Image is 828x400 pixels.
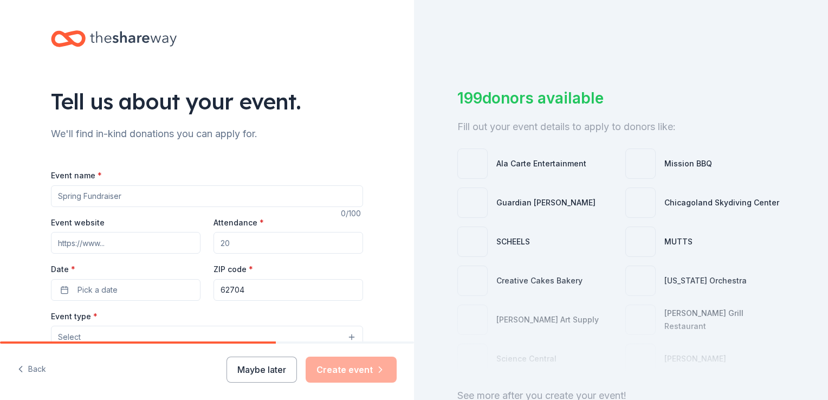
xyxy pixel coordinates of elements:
label: Date [51,264,200,275]
div: Tell us about your event. [51,86,363,117]
div: MUTTS [664,235,693,248]
div: 0 /100 [341,207,363,220]
button: Select [51,326,363,349]
div: Ala Carte Entertainment [496,157,586,170]
button: Back [17,358,46,381]
div: SCHEELS [496,235,530,248]
label: Event website [51,217,105,228]
input: 12345 (U.S. only) [214,279,363,301]
label: Event name [51,170,102,181]
div: Chicagoland Skydiving Center [664,196,779,209]
label: ZIP code [214,264,253,275]
div: Mission BBQ [664,157,712,170]
label: Event type [51,311,98,322]
img: photo for Chicagoland Skydiving Center [626,188,655,217]
label: Attendance [214,217,264,228]
input: 20 [214,232,363,254]
span: Pick a date [77,283,118,296]
img: photo for MUTTS [626,227,655,256]
div: Guardian [PERSON_NAME] [496,196,596,209]
button: Pick a date [51,279,200,301]
input: Spring Fundraiser [51,185,363,207]
button: Maybe later [227,357,297,383]
div: We'll find in-kind donations you can apply for. [51,125,363,143]
img: photo for Ala Carte Entertainment [458,149,487,178]
input: https://www... [51,232,200,254]
div: 199 donors available [457,87,785,109]
img: photo for Mission BBQ [626,149,655,178]
img: photo for SCHEELS [458,227,487,256]
span: Select [58,331,81,344]
div: Fill out your event details to apply to donors like: [457,118,785,136]
img: photo for Guardian Angel Device [458,188,487,217]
